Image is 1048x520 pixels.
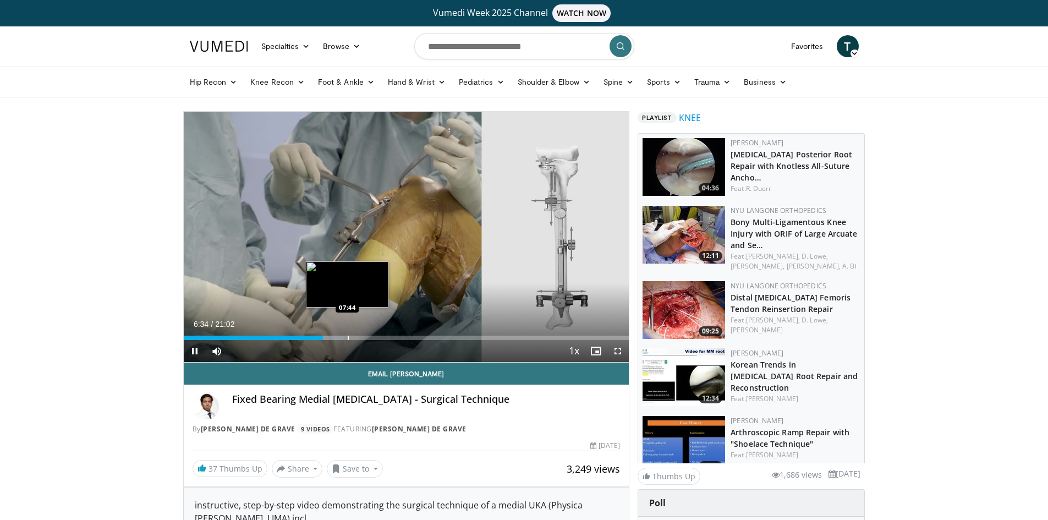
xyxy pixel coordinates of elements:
a: 12:11 [643,206,725,264]
a: D. Lowe, [802,251,828,261]
span: 37 [208,463,217,474]
img: 37e67030-ce23-4c31-9344-e75ee6bbfd8f.150x105_q85_crop-smart_upscale.jpg [643,416,725,474]
span: / [211,320,213,329]
a: [PERSON_NAME] [746,450,798,459]
span: 04:36 [699,183,722,193]
a: Sports [640,71,688,93]
a: Knee Recon [244,71,311,93]
a: Vumedi Week 2025 ChannelWATCH NOW [191,4,857,22]
img: c3abecf4-54e6-45a9-8dc0-d395efddd528.jpg.150x105_q85_crop-smart_upscale.jpg [643,206,725,264]
img: image.jpeg [306,261,388,308]
span: 6:34 [194,320,208,329]
a: 10:51 [643,416,725,474]
a: Spine [597,71,640,93]
a: [PERSON_NAME], [731,261,784,271]
img: Avatar [193,393,219,420]
li: 1,686 views [772,469,822,481]
span: 10:51 [699,461,722,471]
img: 82f01733-ef7d-4ce7-8005-5c7f6b28c860.150x105_q85_crop-smart_upscale.jpg [643,348,725,406]
span: 09:25 [699,326,722,336]
a: Shoulder & Elbow [511,71,597,93]
img: VuMedi Logo [190,41,248,52]
a: Bony Multi-Ligamentous Knee Injury with ORIF of Large Arcuate and Se… [731,217,857,250]
span: WATCH NOW [552,4,611,22]
a: [PERSON_NAME] [746,394,798,403]
a: Business [737,71,793,93]
a: [PERSON_NAME] [731,138,783,147]
img: 6d32978d-8572-4afc-b6df-18906a27eb7a.150x105_q85_crop-smart_upscale.jpg [643,138,725,196]
a: [PERSON_NAME] [731,416,783,425]
span: 21:02 [215,320,234,329]
a: Foot & Ankle [311,71,381,93]
button: Playback Rate [563,340,585,362]
a: Email [PERSON_NAME] [184,363,629,385]
a: 09:25 [643,281,725,339]
a: NYU Langone Orthopedics [731,281,826,291]
a: T [837,35,859,57]
strong: Poll [649,497,666,509]
div: By FEATURING [193,424,621,434]
a: 9 Videos [297,424,333,434]
a: 37 Thumbs Up [193,460,267,477]
a: Thumbs Up [638,468,700,485]
a: Arthroscopic Ramp Repair with "Shoelace Technique" [731,427,849,449]
h4: Fixed Bearing Medial [MEDICAL_DATA] - Surgical Technique [232,393,621,406]
button: Enable picture-in-picture mode [585,340,607,362]
a: KNEE [679,111,701,124]
div: Feat. [731,315,860,335]
li: [DATE] [828,468,860,480]
a: Hip Recon [183,71,244,93]
span: 12:11 [699,251,722,261]
div: Feat. [731,251,860,271]
a: Browse [316,35,367,57]
a: [PERSON_NAME] [731,348,783,358]
div: [DATE] [590,441,620,451]
a: NYU Langone Orthopedics [731,206,826,215]
button: Fullscreen [607,340,629,362]
a: Distal [MEDICAL_DATA] Femoris Tendon Reinsertion Repair [731,292,851,314]
a: 12:34 [643,348,725,406]
a: Pediatrics [452,71,511,93]
div: Feat. [731,450,860,460]
a: R. Duerr [746,184,772,193]
a: Specialties [255,35,317,57]
a: Korean Trends in [MEDICAL_DATA] Root Repair and Reconstruction [731,359,858,393]
input: Search topics, interventions [414,33,634,59]
button: Pause [184,340,206,362]
a: [PERSON_NAME] de Grave [372,424,467,434]
a: D. Lowe, [802,315,828,325]
a: 04:36 [643,138,725,196]
span: 12:34 [699,393,722,403]
div: Progress Bar [184,336,629,340]
span: Playlist [638,112,676,123]
a: Trauma [688,71,738,93]
div: Feat. [731,394,860,404]
span: 3,249 views [567,462,620,475]
a: [MEDICAL_DATA] Posterior Root Repair with Knotless All-Suture Ancho… [731,149,852,183]
div: Feat. [731,184,860,194]
a: Hand & Wrist [381,71,452,93]
a: A. Bi [842,261,857,271]
a: [PERSON_NAME], [746,251,800,261]
a: Favorites [784,35,830,57]
a: [PERSON_NAME] de Grave [201,424,295,434]
img: 4075f120-8078-4b2a-8e9d-11b9ecb0890d.jpg.150x105_q85_crop-smart_upscale.jpg [643,281,725,339]
a: [PERSON_NAME], [746,315,800,325]
a: [PERSON_NAME] [731,325,783,335]
button: Share [272,460,323,478]
button: Save to [327,460,383,478]
button: Mute [206,340,228,362]
video-js: Video Player [184,112,629,363]
a: [PERSON_NAME], [787,261,841,271]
